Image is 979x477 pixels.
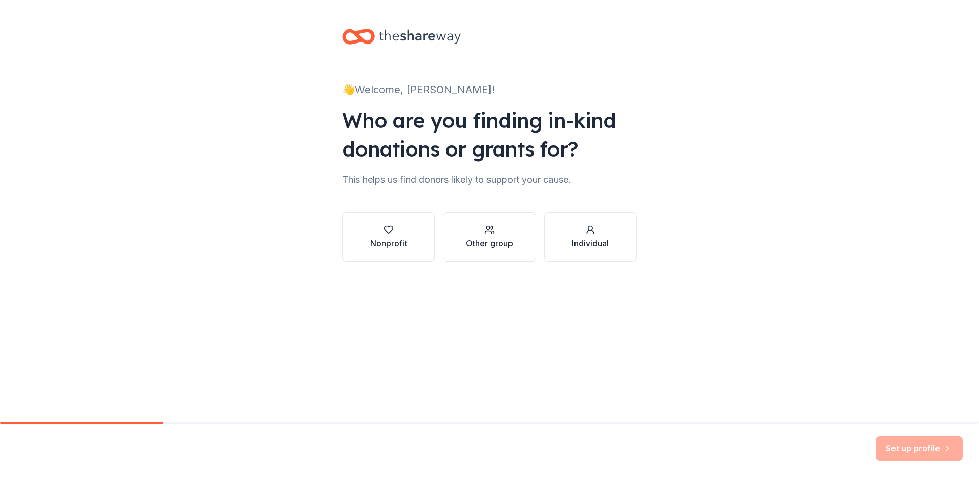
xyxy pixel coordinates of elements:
button: Other group [443,212,536,262]
div: 👋 Welcome, [PERSON_NAME]! [342,81,637,98]
div: Nonprofit [370,237,407,249]
button: Nonprofit [342,212,435,262]
div: Individual [572,237,609,249]
div: This helps us find donors likely to support your cause. [342,171,637,188]
button: Individual [544,212,637,262]
div: Other group [466,237,513,249]
div: Who are you finding in-kind donations or grants for? [342,106,637,163]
